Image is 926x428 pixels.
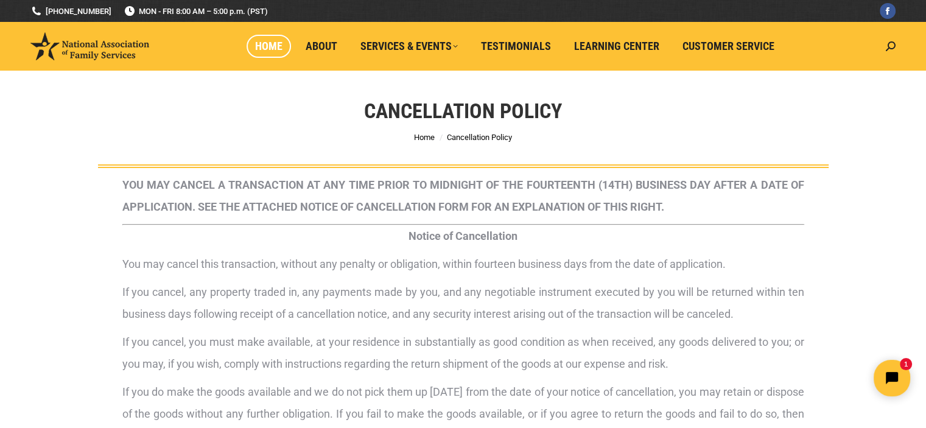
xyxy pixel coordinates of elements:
[481,40,551,53] span: Testimonials
[674,35,783,58] a: Customer Service
[414,133,435,142] a: Home
[122,178,804,213] strong: YOU MAY CANCEL A TRANSACTION AT ANY TIME PRIOR TO MIDNIGHT OF THE FOURTEENTH (14 ) BUSINESS DAY A...
[711,349,921,407] iframe: Tidio Chat
[122,281,804,325] p: If you cancel, any property traded in, any payments made by you, and any negotiable instrument ex...
[472,35,559,58] a: Testimonials
[409,230,517,242] strong: Notice of Cancellation
[682,40,774,53] span: Customer Service
[360,40,458,53] span: Services & Events
[447,133,512,142] span: Cancellation Policy
[255,40,282,53] span: Home
[122,253,804,275] p: You may cancel this transaction, without any penalty or obligation, within fourteen business days...
[306,40,337,53] span: About
[614,178,629,191] span: TH
[364,97,562,124] h1: Cancellation Policy
[124,5,268,17] span: MON - FRI 8:00 AM – 5:00 p.m. (PST)
[247,35,291,58] a: Home
[30,32,149,60] img: National Association of Family Services
[30,5,111,17] a: [PHONE_NUMBER]
[880,3,896,19] a: Facebook page opens in new window
[297,35,346,58] a: About
[122,331,804,375] p: If you cancel, you must make available, at your residence in substantially as good condition as w...
[566,35,668,58] a: Learning Center
[574,40,659,53] span: Learning Center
